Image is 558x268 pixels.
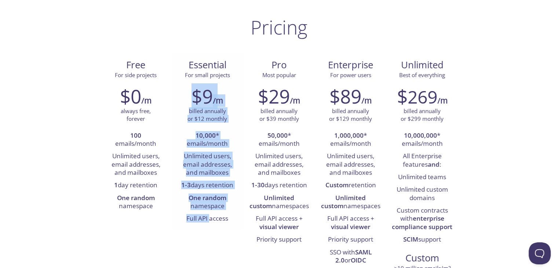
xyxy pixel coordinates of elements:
li: namespaces [249,192,309,213]
li: days retention [249,179,309,192]
span: Enterprise [321,59,380,71]
p: billed annually or $12 monthly [187,107,227,123]
strong: SAML 2.0 [335,248,372,264]
span: For side projects [115,71,157,79]
strong: 100 [130,131,141,140]
li: Unlimited users, email addresses, and mailboxes [106,150,166,179]
li: * emails/month [320,130,381,151]
strong: Unlimited custom [321,193,366,210]
li: retention [320,179,381,192]
li: Priority support [249,233,309,246]
h2: $9 [192,85,213,107]
li: Custom contracts with [392,204,452,233]
span: Essential [178,59,237,71]
li: Full API access + [320,213,381,233]
li: Unlimited users, email addresses, and mailboxes [320,150,381,179]
h2: $0 [120,85,141,107]
span: Unlimited [401,58,444,71]
li: support [392,233,452,246]
span: Best of everything [399,71,445,79]
strong: 1,000,000 [334,131,364,140]
li: namespaces [320,192,381,213]
strong: 1 [114,181,118,189]
span: For power users [330,71,371,79]
li: namespace [106,192,166,213]
li: * emails/month [392,130,452,151]
li: Priority support [320,233,381,246]
strong: One random [189,193,226,202]
h6: /m [361,94,372,107]
p: always free, forever [121,107,151,123]
strong: One random [117,193,155,202]
strong: 1-3 [181,181,191,189]
span: Pro [249,59,309,71]
h6: /m [213,94,223,107]
li: day retention [106,179,166,192]
iframe: Help Scout Beacon - Open [529,242,551,264]
strong: SCIM [403,235,418,243]
li: All Enterprise features : [392,150,452,171]
strong: visual viewer [331,222,370,231]
span: For small projects [185,71,230,79]
li: * emails/month [177,130,238,151]
strong: Unlimited custom [249,193,295,210]
li: Unlimited custom domains [392,184,452,204]
h6: /m [437,94,448,107]
span: Free [106,59,166,71]
li: Unlimited teams [392,171,452,184]
strong: OIDC [351,256,366,264]
li: days retention [177,179,238,192]
li: Unlimited users, email addresses, and mailboxes [249,150,309,179]
li: Full API access + [249,213,309,233]
h2: $ [397,85,437,107]
span: Custom [392,252,452,264]
li: emails/month [106,130,166,151]
li: namespace [177,192,238,213]
strong: 10,000,000 [404,131,437,140]
strong: 1-30 [251,181,265,189]
p: billed annually or $39 monthly [259,107,299,123]
span: 269 [408,85,437,109]
p: billed annually or $129 monthly [329,107,372,123]
strong: and [428,160,440,169]
h2: $29 [258,85,290,107]
li: Unlimited users, email addresses, and mailboxes [177,150,238,179]
li: Full API access [177,213,238,225]
h6: /m [141,94,152,107]
strong: Custom [325,181,349,189]
li: SSO with or [320,246,381,267]
strong: visual viewer [259,222,299,231]
p: billed annually or $299 monthly [401,107,444,123]
h2: $89 [329,85,361,107]
li: * emails/month [249,130,309,151]
h6: /m [290,94,300,107]
strong: 50,000 [267,131,288,140]
h1: Pricing [251,16,307,38]
span: Most popular [262,71,296,79]
strong: 10,000 [196,131,216,140]
strong: enterprise compliance support [392,214,452,231]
